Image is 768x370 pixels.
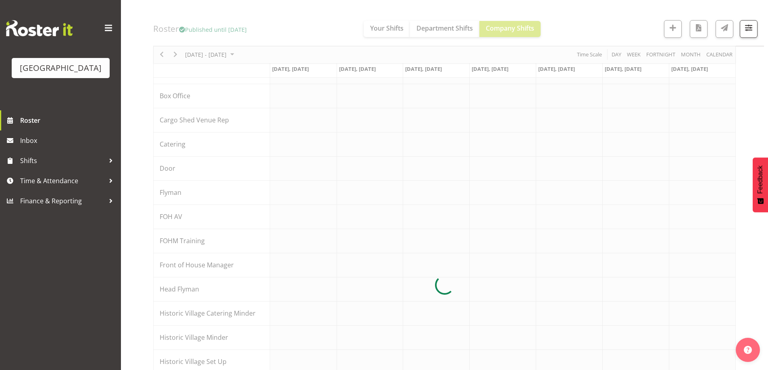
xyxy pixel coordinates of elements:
span: Finance & Reporting [20,195,105,207]
span: Inbox [20,134,117,147]
span: Time & Attendance [20,175,105,187]
span: Shifts [20,155,105,167]
span: Roster [20,114,117,126]
div: [GEOGRAPHIC_DATA] [20,62,102,74]
img: help-xxl-2.png [744,346,752,354]
button: Feedback - Show survey [753,157,768,212]
span: Feedback [757,165,764,194]
button: Filter Shifts [740,20,758,38]
img: Rosterit website logo [6,20,73,36]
